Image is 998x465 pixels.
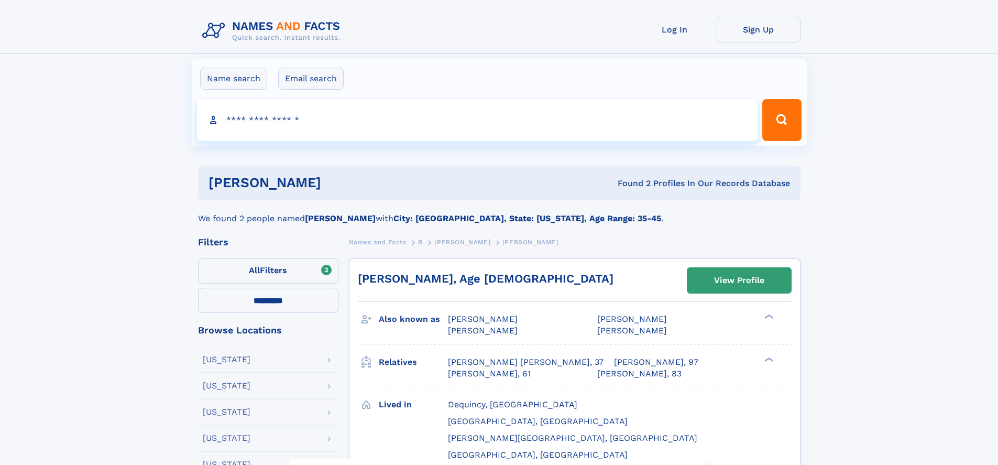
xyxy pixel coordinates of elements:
[762,356,774,363] div: ❯
[418,235,423,248] a: B
[358,272,613,285] a: [PERSON_NAME], Age [DEMOGRAPHIC_DATA]
[203,382,250,390] div: [US_STATE]
[379,353,448,371] h3: Relatives
[633,17,717,42] a: Log In
[597,368,682,380] a: [PERSON_NAME], 83
[379,396,448,414] h3: Lived in
[249,265,260,275] span: All
[448,399,577,409] span: Dequincy, [GEOGRAPHIC_DATA]
[502,239,558,246] span: [PERSON_NAME]
[687,268,791,293] a: View Profile
[597,326,667,336] span: [PERSON_NAME]
[614,356,698,368] a: [PERSON_NAME], 97
[717,17,800,42] a: Sign Up
[203,434,250,442] div: [US_STATE]
[349,235,407,248] a: Names and Facts
[203,355,250,364] div: [US_STATE]
[198,17,349,45] img: Logo Names and Facts
[198,326,338,335] div: Browse Locations
[448,314,518,324] span: [PERSON_NAME]
[448,450,628,460] span: [GEOGRAPHIC_DATA], [GEOGRAPHIC_DATA]
[198,237,338,247] div: Filters
[197,99,758,141] input: search input
[418,239,423,246] span: B
[448,368,531,380] a: [PERSON_NAME], 61
[448,416,628,426] span: [GEOGRAPHIC_DATA], [GEOGRAPHIC_DATA]
[434,235,490,248] a: [PERSON_NAME]
[762,313,774,320] div: ❯
[762,99,801,141] button: Search Button
[434,239,490,246] span: [PERSON_NAME]
[305,213,376,223] b: [PERSON_NAME]
[469,178,790,189] div: Found 2 Profiles In Our Records Database
[448,326,518,336] span: [PERSON_NAME]
[200,68,267,90] label: Name search
[198,258,338,284] label: Filters
[209,176,469,189] h1: [PERSON_NAME]
[198,200,800,225] div: We found 2 people named with .
[448,356,604,368] a: [PERSON_NAME] [PERSON_NAME], 37
[714,268,764,293] div: View Profile
[278,68,344,90] label: Email search
[597,314,667,324] span: [PERSON_NAME]
[203,408,250,416] div: [US_STATE]
[379,310,448,328] h3: Also known as
[448,433,697,443] span: [PERSON_NAME][GEOGRAPHIC_DATA], [GEOGRAPHIC_DATA]
[393,213,661,223] b: City: [GEOGRAPHIC_DATA], State: [US_STATE], Age Range: 35-45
